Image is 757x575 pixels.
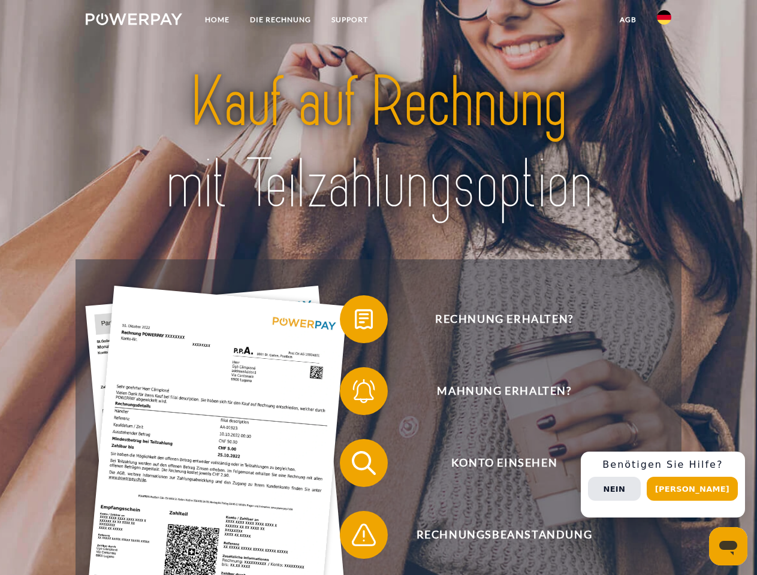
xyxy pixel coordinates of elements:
img: qb_bell.svg [349,376,379,406]
iframe: Schaltfläche zum Öffnen des Messaging-Fensters [709,527,747,565]
a: Home [195,9,240,31]
a: DIE RECHNUNG [240,9,321,31]
button: Mahnung erhalten? [340,367,652,415]
img: qb_bill.svg [349,304,379,334]
span: Konto einsehen [357,439,651,487]
div: Schnellhilfe [581,452,745,517]
a: SUPPORT [321,9,378,31]
button: Rechnungsbeanstandung [340,511,652,559]
a: agb [610,9,647,31]
button: [PERSON_NAME] [647,477,738,501]
span: Rechnung erhalten? [357,295,651,343]
img: qb_warning.svg [349,520,379,550]
span: Mahnung erhalten? [357,367,651,415]
img: qb_search.svg [349,448,379,478]
button: Konto einsehen [340,439,652,487]
img: title-powerpay_de.svg [114,57,643,229]
button: Nein [588,477,641,501]
button: Rechnung erhalten? [340,295,652,343]
h3: Benötigen Sie Hilfe? [588,459,738,471]
span: Rechnungsbeanstandung [357,511,651,559]
img: logo-powerpay-white.svg [86,13,182,25]
img: de [657,10,671,25]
